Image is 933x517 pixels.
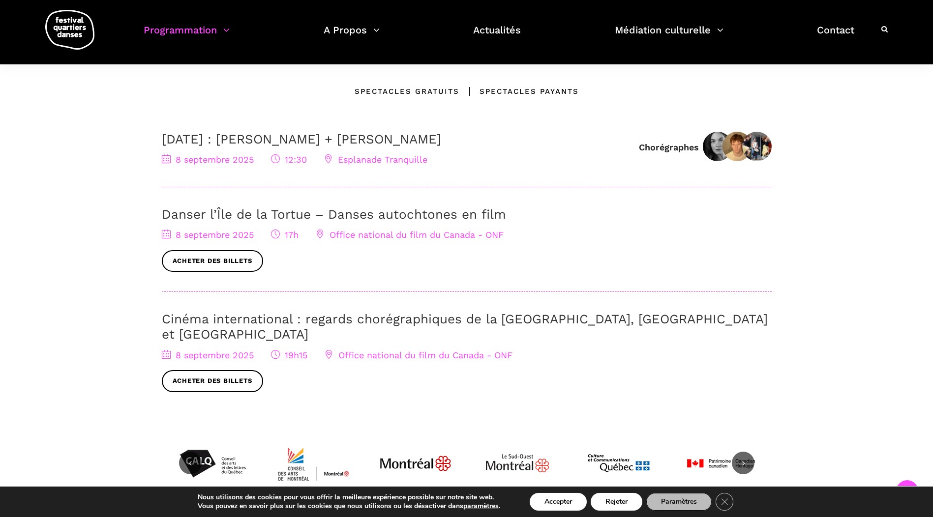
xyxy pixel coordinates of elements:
[582,427,656,500] img: mccq-3-3
[379,427,452,500] img: JPGnr_b
[271,154,307,165] span: 12:30
[591,493,642,511] button: Rejeter
[162,230,254,240] span: 8 septembre 2025
[716,493,733,511] button: Close GDPR Cookie Banner
[271,230,299,240] span: 17h
[530,493,587,511] button: Accepter
[817,22,854,51] a: Contact
[684,427,757,500] img: patrimoinecanadien-01_0-4
[722,132,752,161] img: Linus Janser
[615,22,723,51] a: Médiation culturelle
[324,22,380,51] a: A Propos
[639,142,699,153] div: Chorégraphes
[162,132,441,146] a: [DATE] : [PERSON_NAME] + [PERSON_NAME]
[45,10,94,50] img: logo-fqd-med
[162,154,254,165] span: 8 septembre 2025
[162,207,506,222] a: Danser l’Île de la Tortue – Danses autochtones en film
[459,86,579,97] div: Spectacles Payants
[473,22,521,51] a: Actualités
[316,230,504,240] span: Office national du film du Canada - ONF
[277,427,351,500] img: CMYK_Logo_CAMMontreal
[198,493,500,502] p: Nous utilisons des cookies pour vous offrir la meilleure expérience possible sur notre site web.
[742,132,772,161] img: DSC_1211TaafeFanga2017
[198,502,500,511] p: Vous pouvez en savoir plus sur les cookies que nous utilisons ou les désactiver dans .
[271,350,307,360] span: 19h15
[324,154,427,165] span: Esplanade Tranquille
[325,350,512,360] span: Office national du film du Canada - ONF
[144,22,230,51] a: Programmation
[646,493,712,511] button: Paramètres
[463,502,499,511] button: paramètres
[162,312,768,342] a: Cinéma international : regards chorégraphiques de la [GEOGRAPHIC_DATA], [GEOGRAPHIC_DATA] et [GEO...
[162,250,263,272] a: Acheter des billets
[162,370,263,392] a: Acheter des billets
[355,86,459,97] div: Spectacles gratuits
[176,427,249,500] img: Calq_noir
[481,427,554,500] img: Logo_Mtl_Le_Sud-Ouest.svg_
[703,132,732,161] img: Rebecca Margolick
[162,350,254,360] span: 8 septembre 2025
